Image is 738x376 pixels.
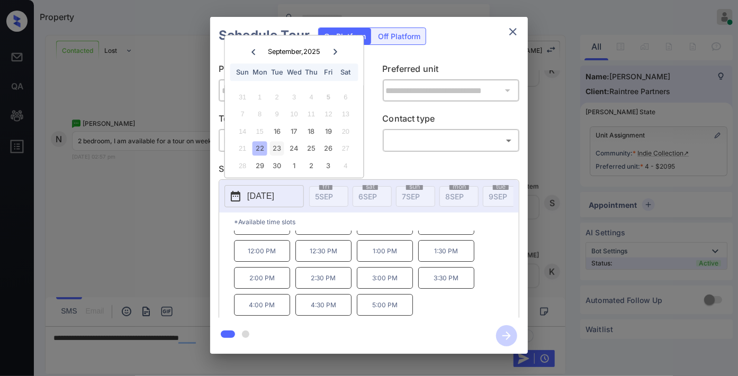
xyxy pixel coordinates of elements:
[236,65,250,79] div: Sun
[287,159,301,173] div: Choose Wednesday, October 1st, 2025
[253,65,267,79] div: Mon
[270,142,284,156] div: Choose Tuesday, September 23rd, 2025
[373,28,426,44] div: Off Platform
[418,240,474,262] p: 1:30 PM
[295,294,352,316] p: 4:30 PM
[253,90,267,104] div: Not available Monday, September 1st, 2025
[247,190,274,203] p: [DATE]
[295,267,352,289] p: 2:30 PM
[357,267,413,289] p: 3:00 PM
[236,124,250,139] div: Not available Sunday, September 14th, 2025
[287,90,301,104] div: Not available Wednesday, September 3rd, 2025
[270,159,284,173] div: Choose Tuesday, September 30th, 2025
[383,62,520,79] p: Preferred unit
[338,142,353,156] div: Not available Saturday, September 27th, 2025
[253,142,267,156] div: Choose Monday, September 22nd, 2025
[338,124,353,139] div: Not available Saturday, September 20th, 2025
[221,132,353,149] div: In Person
[236,107,250,122] div: Not available Sunday, September 7th, 2025
[253,124,267,139] div: Not available Monday, September 15th, 2025
[321,107,336,122] div: Not available Friday, September 12th, 2025
[287,142,301,156] div: Choose Wednesday, September 24th, 2025
[383,112,520,129] p: Contact type
[270,124,284,139] div: Choose Tuesday, September 16th, 2025
[338,65,353,79] div: Sat
[490,322,524,350] button: btn-next
[219,62,356,79] p: Preferred community
[236,142,250,156] div: Not available Sunday, September 21st, 2025
[502,21,524,42] button: close
[304,107,319,122] div: Not available Thursday, September 11th, 2025
[234,240,290,262] p: 12:00 PM
[338,90,353,104] div: Not available Saturday, September 6th, 2025
[287,124,301,139] div: Choose Wednesday, September 17th, 2025
[224,185,304,207] button: [DATE]
[338,107,353,122] div: Not available Saturday, September 13th, 2025
[304,90,319,104] div: Not available Thursday, September 4th, 2025
[234,213,519,231] p: *Available time slots
[270,65,284,79] div: Tue
[321,65,336,79] div: Fri
[418,267,474,289] p: 3:30 PM
[268,48,321,56] div: September , 2025
[304,142,319,156] div: Choose Thursday, September 25th, 2025
[319,28,371,44] div: On Platform
[219,112,356,129] p: Tour type
[338,159,353,173] div: Not available Saturday, October 4th, 2025
[253,107,267,122] div: Not available Monday, September 8th, 2025
[357,240,413,262] p: 1:00 PM
[234,267,290,289] p: 2:00 PM
[321,90,336,104] div: Not available Friday, September 5th, 2025
[304,65,319,79] div: Thu
[270,90,284,104] div: Not available Tuesday, September 2nd, 2025
[321,124,336,139] div: Choose Friday, September 19th, 2025
[304,159,319,173] div: Choose Thursday, October 2nd, 2025
[219,162,519,179] p: Select slot
[295,240,352,262] p: 12:30 PM
[321,142,336,156] div: Choose Friday, September 26th, 2025
[357,294,413,316] p: 5:00 PM
[253,159,267,173] div: Choose Monday, September 29th, 2025
[304,124,319,139] div: Choose Thursday, September 18th, 2025
[210,17,318,54] h2: Schedule Tour
[287,65,301,79] div: Wed
[228,88,360,174] div: month 2025-09
[236,90,250,104] div: Not available Sunday, August 31st, 2025
[287,107,301,122] div: Not available Wednesday, September 10th, 2025
[236,159,250,173] div: Not available Sunday, September 28th, 2025
[270,107,284,122] div: Not available Tuesday, September 9th, 2025
[321,159,336,173] div: Choose Friday, October 3rd, 2025
[234,294,290,316] p: 4:00 PM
